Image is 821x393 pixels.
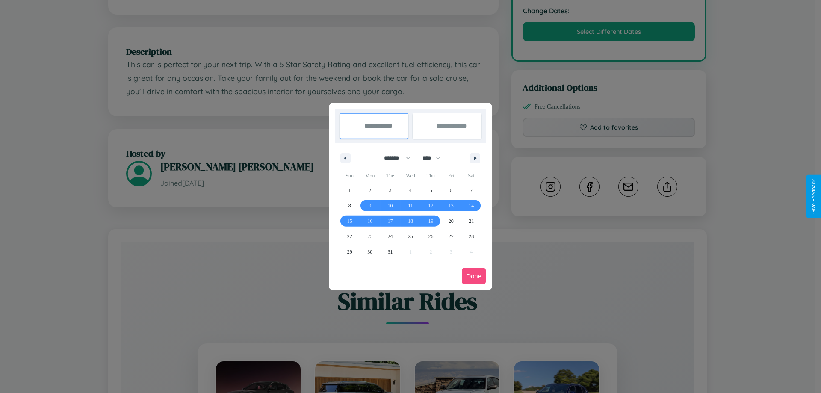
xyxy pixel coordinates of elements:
[348,198,351,213] span: 8
[367,213,372,229] span: 16
[347,229,352,244] span: 22
[347,213,352,229] span: 15
[449,198,454,213] span: 13
[380,229,400,244] button: 24
[340,229,360,244] button: 22
[408,213,413,229] span: 18
[340,198,360,213] button: 8
[811,179,817,214] div: Give Feedback
[461,183,481,198] button: 7
[388,244,393,260] span: 31
[340,169,360,183] span: Sun
[449,229,454,244] span: 27
[428,198,433,213] span: 12
[348,183,351,198] span: 1
[380,213,400,229] button: 17
[461,169,481,183] span: Sat
[360,229,380,244] button: 23
[360,244,380,260] button: 30
[409,183,412,198] span: 4
[369,183,371,198] span: 2
[461,198,481,213] button: 14
[380,169,400,183] span: Tue
[380,244,400,260] button: 31
[421,198,441,213] button: 12
[469,213,474,229] span: 21
[340,213,360,229] button: 15
[388,198,393,213] span: 10
[449,213,454,229] span: 20
[441,213,461,229] button: 20
[441,183,461,198] button: 6
[367,229,372,244] span: 23
[469,229,474,244] span: 28
[441,198,461,213] button: 13
[470,183,473,198] span: 7
[421,169,441,183] span: Thu
[360,198,380,213] button: 9
[369,198,371,213] span: 9
[360,213,380,229] button: 16
[429,183,432,198] span: 5
[461,229,481,244] button: 28
[388,213,393,229] span: 17
[347,244,352,260] span: 29
[360,169,380,183] span: Mon
[408,198,413,213] span: 11
[388,229,393,244] span: 24
[400,183,420,198] button: 4
[441,169,461,183] span: Fri
[389,183,392,198] span: 3
[400,229,420,244] button: 25
[428,213,433,229] span: 19
[461,213,481,229] button: 21
[400,213,420,229] button: 18
[441,229,461,244] button: 27
[380,198,400,213] button: 10
[340,244,360,260] button: 29
[421,213,441,229] button: 19
[340,183,360,198] button: 1
[400,169,420,183] span: Wed
[367,244,372,260] span: 30
[462,268,486,284] button: Done
[380,183,400,198] button: 3
[428,229,433,244] span: 26
[450,183,452,198] span: 6
[400,198,420,213] button: 11
[360,183,380,198] button: 2
[469,198,474,213] span: 14
[421,229,441,244] button: 26
[408,229,413,244] span: 25
[421,183,441,198] button: 5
